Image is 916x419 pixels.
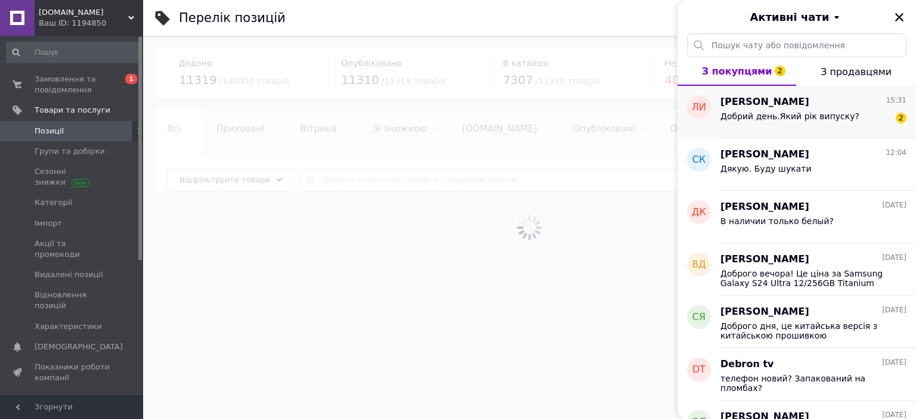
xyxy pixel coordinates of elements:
span: Дякую. Буду шукати [720,164,811,173]
span: Tehnolyuks.com.ua [39,7,128,18]
span: Debron tv [720,358,774,371]
span: Доброго вечора! Це ціна за Samsung Galaxy S24 Ultra 12/256GB Titanium Black. Пром чомусь не прави... [720,269,890,288]
div: Перелік позицій [179,12,286,24]
span: Позиції [35,126,64,136]
span: 12:04 [886,148,906,158]
span: [DEMOGRAPHIC_DATA] [35,342,123,352]
span: В наличии только белый? [720,216,834,226]
span: 1 [125,74,137,84]
span: [PERSON_NAME] [720,253,809,266]
span: Акції та промокоди [35,238,110,260]
button: Активні чати [711,10,883,25]
span: 2 [896,113,906,123]
button: СК[PERSON_NAME]12:04Дякую. Буду шукати [677,138,916,191]
span: СЯ [692,311,705,324]
span: Показники роботи компанії [35,362,110,383]
span: Характеристики [35,321,102,332]
span: 15:31 [886,95,906,105]
span: Товари та послуги [35,105,110,116]
input: Пошук [6,42,141,63]
span: [DATE] [882,200,906,210]
span: Добрий день.Який рік випуску? [720,111,859,121]
span: Групи та добірки [35,146,105,157]
button: ВД[PERSON_NAME][DATE]Доброго вечора! Це ціна за Samsung Galaxy S24 Ultra 12/256GB Titanium Black.... [677,243,916,296]
span: Активні чати [750,10,829,25]
span: З покупцями [702,66,772,77]
span: ЛИ [692,101,706,114]
button: З покупцями2 [677,57,796,86]
span: Видалені позиції [35,269,103,280]
span: Dt [692,363,705,377]
span: Доброго дня, це китайська версія з китайською прошивкою [720,321,890,340]
span: [PERSON_NAME] [720,305,809,319]
span: [PERSON_NAME] [720,95,809,109]
button: Закрити [892,10,906,24]
span: телефон новий? Запакований на пломбах? [720,374,890,393]
span: Замовлення та повідомлення [35,74,110,95]
span: [PERSON_NAME] [720,148,809,162]
span: Імпорт [35,218,62,229]
span: Панель управління [35,393,110,414]
button: DtDebron tv[DATE]телефон новий? Запакований на пломбах? [677,348,916,401]
button: З продавцями [796,57,916,86]
span: Сезонні знижки [35,166,110,188]
span: ВД [692,258,705,272]
span: Категорії [35,197,72,208]
span: 2 [775,66,785,76]
span: З продавцями [821,66,892,77]
div: Ваш ID: 1194850 [39,18,143,29]
input: Пошук чату або повідомлення [687,33,906,57]
span: [DATE] [882,305,906,315]
span: [PERSON_NAME] [720,200,809,214]
span: СК [692,153,706,167]
button: ДК[PERSON_NAME][DATE]В наличии только белый? [677,191,916,243]
span: ДК [692,206,706,219]
span: Відновлення позицій [35,290,110,311]
button: СЯ[PERSON_NAME][DATE]Доброго дня, це китайська версія з китайською прошивкою [677,296,916,348]
span: [DATE] [882,253,906,263]
button: ЛИ[PERSON_NAME]15:31Добрий день.Який рік випуску?2 [677,86,916,138]
span: [DATE] [882,358,906,368]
